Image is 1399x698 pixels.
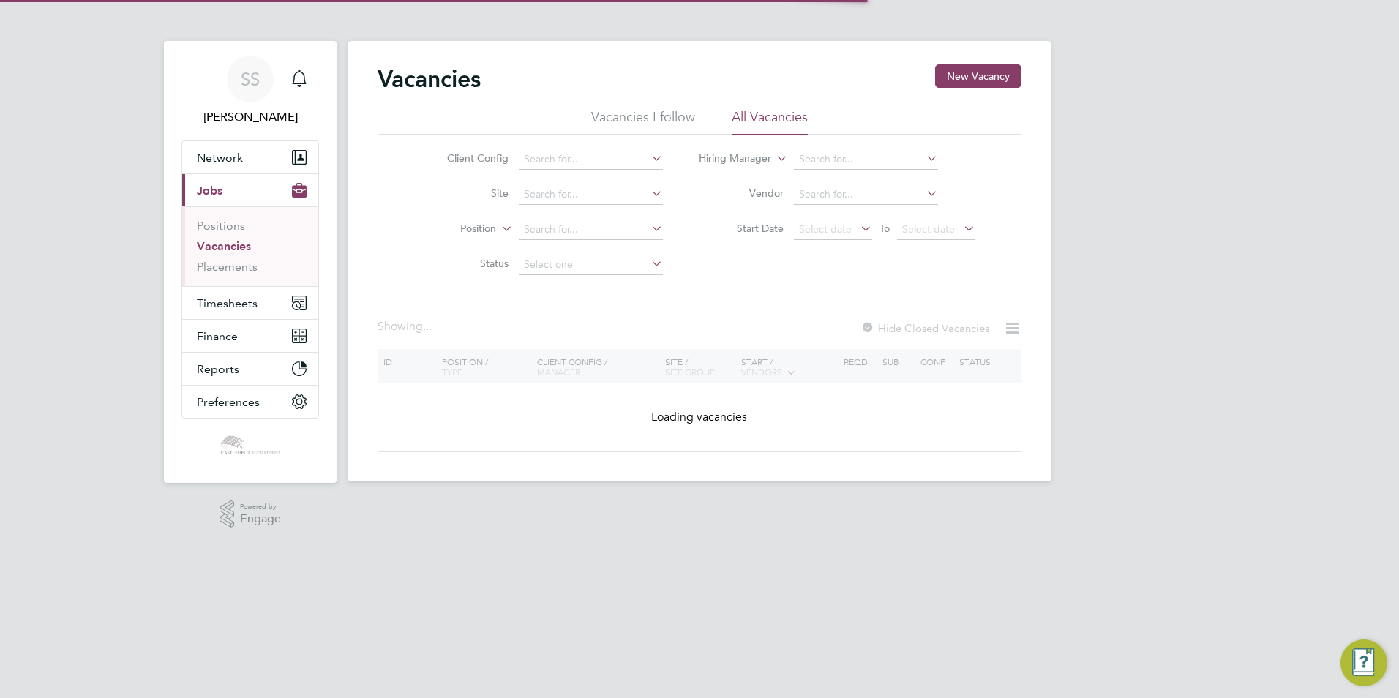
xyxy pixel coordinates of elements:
[197,239,251,253] a: Vacancies
[197,362,239,376] span: Reports
[699,187,784,200] label: Vendor
[181,433,319,457] a: Go to home page
[860,321,989,335] label: Hide Closed Vacancies
[220,500,282,528] a: Powered byEngage
[197,329,238,343] span: Finance
[197,260,258,274] a: Placements
[164,41,337,483] nav: Main navigation
[699,222,784,235] label: Start Date
[935,64,1021,88] button: New Vacancy
[378,64,481,94] h2: Vacancies
[219,433,281,457] img: castlefieldrecruitment-logo-retina.png
[197,184,222,198] span: Jobs
[182,287,318,319] button: Timesheets
[687,151,771,166] label: Hiring Manager
[241,70,260,89] span: SS
[424,151,509,165] label: Client Config
[182,141,318,173] button: Network
[424,187,509,200] label: Site
[182,174,318,206] button: Jobs
[197,219,245,233] a: Positions
[240,500,281,513] span: Powered by
[181,56,319,126] a: SS[PERSON_NAME]
[519,149,663,170] input: Search for...
[182,353,318,385] button: Reports
[182,386,318,418] button: Preferences
[378,319,435,334] div: Showing
[1340,639,1387,686] button: Engage Resource Center
[794,149,938,170] input: Search for...
[519,219,663,240] input: Search for...
[519,184,663,205] input: Search for...
[423,319,432,334] span: ...
[240,513,281,525] span: Engage
[412,222,496,236] label: Position
[875,219,894,238] span: To
[902,222,955,236] span: Select date
[519,255,663,275] input: Select one
[799,222,852,236] span: Select date
[732,108,808,135] li: All Vacancies
[424,257,509,270] label: Status
[182,206,318,286] div: Jobs
[794,184,938,205] input: Search for...
[197,151,243,165] span: Network
[591,108,695,135] li: Vacancies I follow
[181,108,319,126] span: Shivaani Solanki
[182,320,318,352] button: Finance
[197,395,260,409] span: Preferences
[197,296,258,310] span: Timesheets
